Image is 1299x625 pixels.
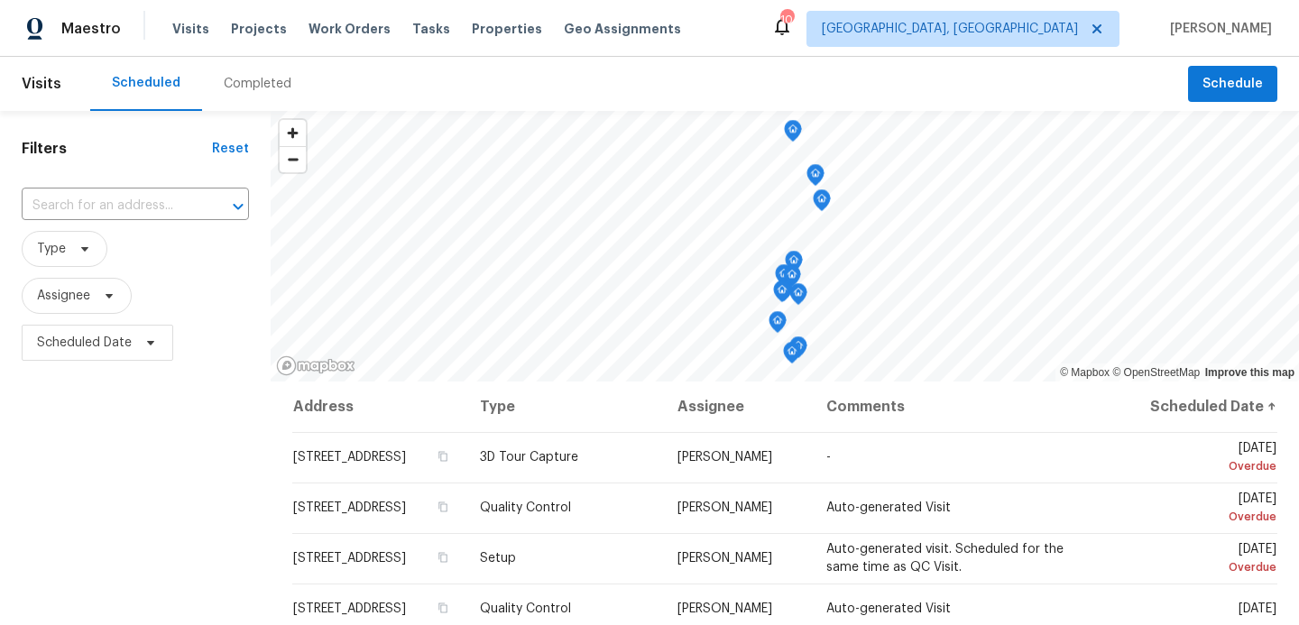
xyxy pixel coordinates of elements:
span: Assignee [37,287,90,305]
input: Search for an address... [22,192,198,220]
div: Map marker [775,280,793,308]
canvas: Map [271,111,1299,381]
th: Address [292,381,465,432]
span: Visits [172,20,209,38]
div: Map marker [783,265,801,293]
button: Copy Address [435,499,451,515]
a: OpenStreetMap [1112,366,1200,379]
div: Map marker [813,189,831,217]
span: Auto-generated Visit [826,501,951,514]
button: Zoom out [280,146,306,172]
span: Quality Control [480,602,571,615]
span: [PERSON_NAME] [677,451,772,464]
div: Overdue [1121,558,1276,576]
th: Scheduled Date ↑ [1107,381,1277,432]
div: Completed [224,75,291,93]
span: [DATE] [1121,442,1276,475]
span: [DATE] [1121,543,1276,576]
span: Zoom out [280,147,306,172]
button: Copy Address [435,448,451,464]
a: Mapbox homepage [276,355,355,376]
button: Copy Address [435,600,451,616]
th: Comments [812,381,1108,432]
span: Auto-generated Visit [826,602,951,615]
div: Map marker [769,311,787,339]
span: Projects [231,20,287,38]
div: Map marker [806,164,825,192]
div: Map marker [785,251,803,279]
span: [DATE] [1239,602,1276,615]
div: Map marker [783,342,801,370]
span: [PERSON_NAME] [677,552,772,565]
span: [STREET_ADDRESS] [293,552,406,565]
div: Map marker [784,120,802,148]
div: Map marker [789,283,807,311]
button: Copy Address [435,549,451,565]
span: Work Orders [309,20,391,38]
span: Geo Assignments [564,20,681,38]
span: Type [37,240,66,258]
span: [PERSON_NAME] [677,501,772,514]
span: [STREET_ADDRESS] [293,451,406,464]
span: [PERSON_NAME] [1163,20,1272,38]
div: Overdue [1121,457,1276,475]
a: Improve this map [1205,366,1294,379]
div: Scheduled [112,74,180,92]
a: Mapbox [1060,366,1110,379]
div: Map marker [789,336,807,364]
span: Setup [480,552,516,565]
div: Map marker [773,280,791,308]
span: [DATE] [1121,492,1276,526]
span: - [826,451,831,464]
span: [STREET_ADDRESS] [293,501,406,514]
th: Type [465,381,663,432]
span: Quality Control [480,501,571,514]
button: Zoom in [280,120,306,146]
span: Maestro [61,20,121,38]
button: Open [226,194,251,219]
div: Reset [212,140,249,158]
span: Properties [472,20,542,38]
span: Scheduled Date [37,334,132,352]
span: Auto-generated visit. Scheduled for the same time as QC Visit. [826,543,1064,574]
span: [PERSON_NAME] [677,602,772,615]
div: 10 [780,11,793,29]
span: Visits [22,64,61,104]
span: [STREET_ADDRESS] [293,602,406,615]
span: 3D Tour Capture [480,451,578,464]
button: Schedule [1188,66,1277,103]
span: [GEOGRAPHIC_DATA], [GEOGRAPHIC_DATA] [822,20,1078,38]
span: Schedule [1202,73,1263,96]
div: Overdue [1121,508,1276,526]
h1: Filters [22,140,212,158]
th: Assignee [663,381,812,432]
div: Map marker [775,264,793,292]
span: Tasks [412,23,450,35]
